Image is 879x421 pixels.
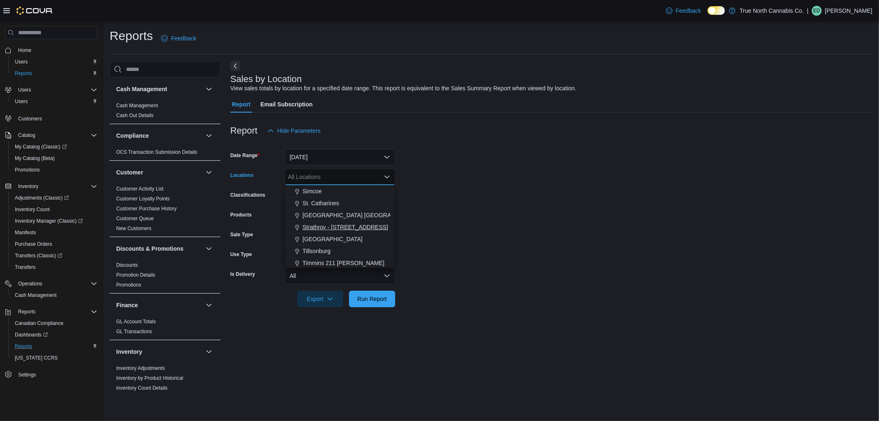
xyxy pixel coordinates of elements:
span: Purchase Orders [12,239,97,249]
div: Discounts & Promotions [110,260,220,293]
a: Users [12,96,31,106]
input: Dark Mode [708,6,725,15]
span: Inventory Count [15,206,50,213]
a: Customers [15,114,45,124]
span: My Catalog (Classic) [12,142,97,152]
a: Cash Management [116,103,158,108]
span: Transfers [15,264,35,270]
a: GL Account Totals [116,319,156,325]
button: Tillsonburg [285,245,395,257]
a: Feedback [158,30,199,47]
span: My Catalog (Beta) [12,153,97,163]
a: Inventory Adjustments [116,365,165,371]
span: St. Catharines [302,199,339,207]
span: Hide Parameters [277,127,321,135]
a: Cash Management [12,290,60,300]
button: [GEOGRAPHIC_DATA] [GEOGRAPHIC_DATA] [GEOGRAPHIC_DATA] [285,209,395,221]
span: Washington CCRS [12,353,97,363]
a: Inventory Count Details [116,385,168,391]
span: Inventory [15,181,97,191]
button: My Catalog (Beta) [8,153,101,164]
h3: Report [230,126,258,136]
label: Date Range [230,152,260,159]
span: Catalog [15,130,97,140]
button: Finance [204,300,214,310]
span: Email Subscription [260,96,313,113]
label: Products [230,212,252,218]
span: OCS Transaction Submission Details [116,149,197,155]
a: Transfers (Classic) [12,251,66,261]
span: Users [15,59,28,65]
button: Users [8,96,101,107]
span: Dashboards [15,332,48,338]
h3: Compliance [116,132,149,140]
span: Timmins 211 [PERSON_NAME] [302,259,384,267]
div: Compliance [110,147,220,160]
span: Cash Out Details [116,112,154,119]
span: Users [15,98,28,105]
a: New Customers [116,226,151,231]
a: Settings [15,370,39,380]
button: Users [2,84,101,96]
a: Inventory Count [12,205,53,214]
button: Next [230,61,240,71]
span: Promotion Details [116,272,155,278]
div: Cash Management [110,101,220,124]
button: Users [15,85,34,95]
span: Promotions [116,282,141,288]
span: Purchase Orders [15,241,52,247]
button: Inventory [2,181,101,192]
span: Settings [18,372,36,378]
a: Inventory by Product Historical [116,375,183,381]
a: Inventory Manager (Classic) [12,216,86,226]
a: Dashboards [8,329,101,341]
span: Canadian Compliance [12,318,97,328]
button: [US_STATE] CCRS [8,352,101,364]
span: Simcoe [302,187,322,195]
button: Catalog [2,129,101,141]
button: [DATE] [285,149,395,165]
button: Customers [2,112,101,124]
span: Users [12,96,97,106]
span: Report [232,96,251,113]
a: Reports [12,68,35,78]
button: Reports [15,307,39,317]
button: Catalog [15,130,38,140]
a: Customer Queue [116,216,154,221]
div: Finance [110,317,220,340]
span: Home [15,45,97,55]
span: Reports [18,308,35,315]
a: Discounts [116,262,138,268]
button: [GEOGRAPHIC_DATA] [285,233,395,245]
span: Inventory Count Details [116,385,168,391]
span: Users [18,87,31,93]
span: [US_STATE] CCRS [15,355,58,361]
a: Home [15,45,35,55]
button: Customer [116,168,202,176]
a: My Catalog (Classic) [12,142,70,152]
label: Use Type [230,251,252,258]
img: Cova [16,7,53,15]
span: Inventory Manager (Classic) [12,216,97,226]
span: Tillsonburg [302,247,331,255]
a: Customer Activity List [116,186,164,192]
span: Export [302,291,338,307]
a: Reports [12,341,35,351]
a: GL Transactions [116,329,152,334]
label: Classifications [230,192,265,198]
button: Customer [204,167,214,177]
button: Promotions [8,164,101,176]
span: Customers [18,115,42,122]
span: Settings [15,369,97,380]
span: Inventory Count [12,205,97,214]
span: Operations [18,280,42,287]
h3: Cash Management [116,85,167,93]
a: Promotion Details [116,272,155,278]
h3: Sales by Location [230,74,302,84]
span: Manifests [15,229,36,236]
a: [US_STATE] CCRS [12,353,61,363]
label: Sale Type [230,231,253,238]
span: Reports [12,68,97,78]
h3: Customer [116,168,143,176]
